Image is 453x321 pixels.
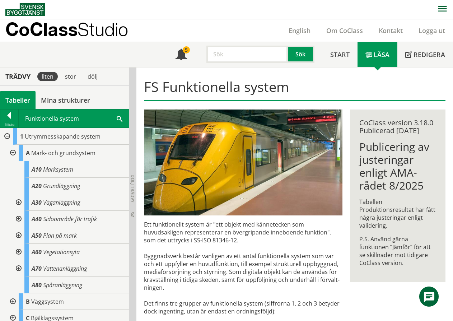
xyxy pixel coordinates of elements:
[411,26,453,35] a: Logga ut
[288,46,314,63] button: Sök
[61,72,80,81] div: stor
[19,110,129,127] div: Funktionella system
[43,248,80,256] span: Vegetationsyta
[43,281,82,289] span: Spåranläggning
[168,42,195,67] a: 5
[32,281,42,289] span: A80
[43,199,80,206] span: Väganläggning
[206,46,288,63] input: Sök
[5,19,144,42] a: CoClassStudio
[37,72,58,81] div: liten
[32,232,42,239] span: A50
[117,115,122,122] span: Sök i tabellen
[32,199,42,206] span: A30
[281,26,318,35] a: English
[26,298,30,306] span: B
[130,175,136,203] span: Dölj trädvy
[26,149,30,157] span: A
[43,232,77,239] span: Plan på mark
[43,166,73,173] span: Marksystem
[0,122,18,127] div: Tillbaka
[31,149,95,157] span: Mark- och grundsystem
[25,132,101,140] span: Utrymmesskapande system
[183,46,190,53] div: 5
[359,140,436,192] h1: Publicering av justeringar enligt AMA-rådet 8/2025
[397,42,453,67] a: Redigera
[414,50,445,59] span: Redigera
[32,166,42,173] span: A10
[359,235,436,267] p: P.S. Använd gärna funktionen ”Jämför” för att se skillnader mot tidigare CoClass version.
[144,79,446,101] h1: FS Funktionella system
[1,73,34,80] div: Trädvy
[359,119,436,135] div: CoClass version 3.18.0 Publicerad [DATE]
[83,72,102,81] div: dölj
[36,91,95,109] a: Mina strukturer
[374,50,389,59] span: Läsa
[5,3,45,16] img: Svensk Byggtjänst
[318,26,371,35] a: Om CoClass
[43,215,97,223] span: Sidoområde för trafik
[358,42,397,67] a: Läsa
[32,182,42,190] span: A20
[144,110,343,215] img: arlanda-express-2.jpg
[330,50,350,59] span: Start
[31,298,64,306] span: Väggsystem
[322,42,358,67] a: Start
[78,19,128,40] span: Studio
[32,215,42,223] span: A40
[43,182,80,190] span: Grundläggning
[359,198,436,229] p: Tabellen Produktionsresultat har fått några justeringar enligt validering.
[32,265,42,273] span: A70
[32,248,42,256] span: A60
[20,132,23,140] span: 1
[43,265,87,273] span: Vattenanläggning
[5,25,128,33] p: CoClass
[176,50,187,61] span: Notifikationer
[371,26,411,35] a: Kontakt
